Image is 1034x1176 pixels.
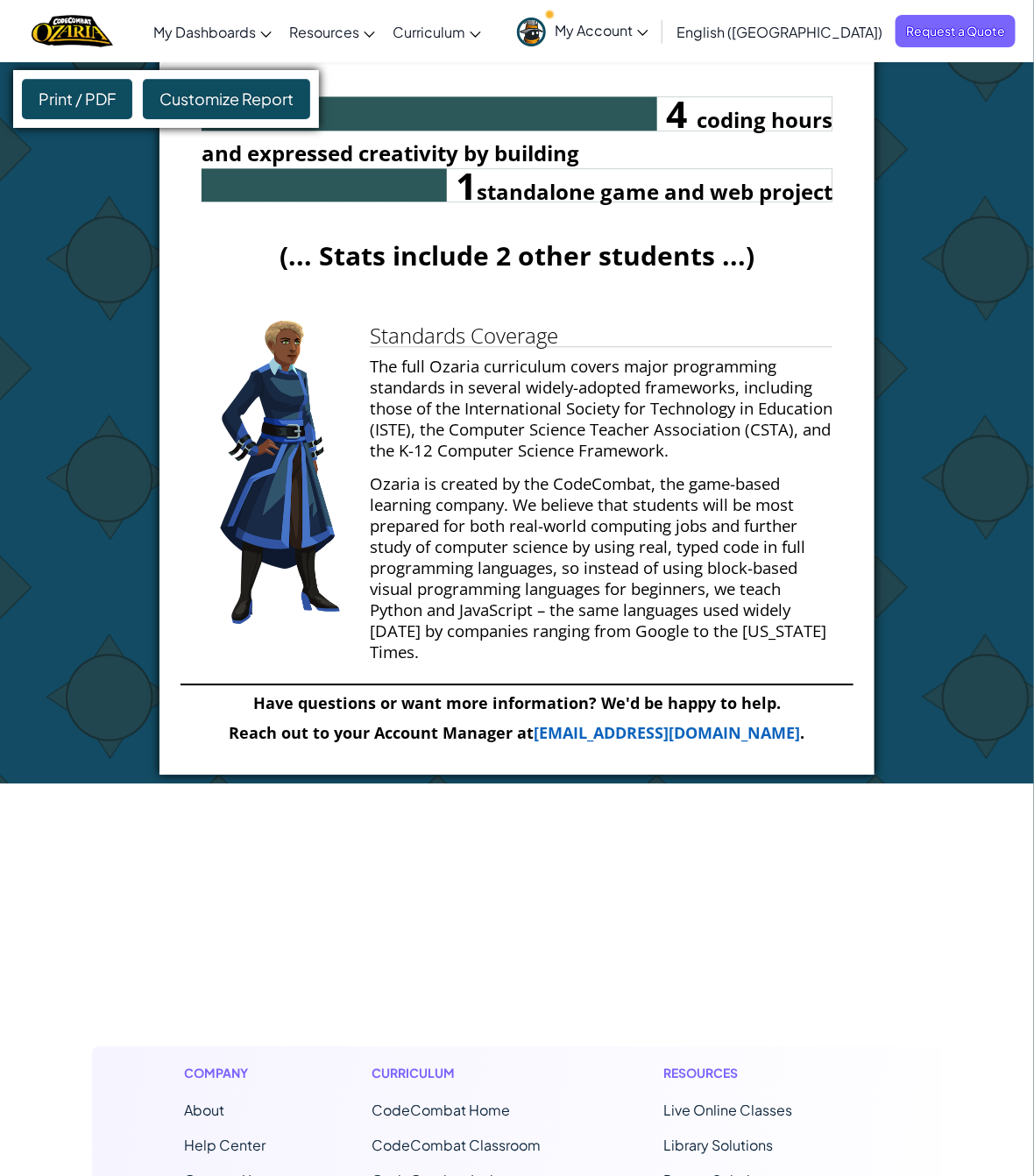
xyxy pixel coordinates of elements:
[185,1064,266,1082] h1: Company
[202,143,832,164] h4: and expressed creativity by building
[289,23,359,41] span: Resources
[370,473,832,662] p: Ozaria is created by the CodeCombat, the game-based learning company. We believe that students wi...
[535,722,801,743] a: [EMAIL_ADDRESS][DOMAIN_NAME]
[393,23,465,41] span: Curriculum
[676,23,882,41] span: English ([GEOGRAPHIC_DATA])
[384,8,490,55] a: Curriculum
[372,1136,541,1154] a: CodeCombat Classroom
[22,79,132,119] div: Print / PDF
[668,8,891,55] a: English ([GEOGRAPHIC_DATA])
[372,1101,510,1119] span: CodeCombat Home
[181,694,853,712] p: Have questions or want more information? We'd be happy to help.
[508,4,657,59] a: My Account
[663,1064,850,1082] h1: Resources
[280,8,384,55] a: Resources
[663,1101,792,1119] a: Live Online Classes
[202,236,832,275] h3: (... Stats include 2 other students ...)
[32,13,113,49] a: Ozaria by CodeCombat logo
[185,1136,266,1154] a: Help Center
[663,1136,773,1154] a: Library Solutions
[517,18,546,46] img: avatar
[666,88,687,138] span: 4
[181,724,853,741] p: Reach out to your Account Manager at .
[159,89,294,109] span: Customize Report
[477,177,832,206] small: standalone game and web project
[555,21,648,39] span: My Account
[145,8,280,55] a: My Dashboards
[185,1101,225,1119] a: About
[370,356,832,461] p: The full Ozaria curriculum covers major programming standards in several widely-adopted framework...
[32,13,113,49] img: Home
[202,72,832,93] h4: in...
[153,23,256,41] span: My Dashboards
[370,325,832,347] h1: Standards Coverage
[697,105,832,134] small: coding hours
[202,317,349,626] img: vega.png
[896,15,1016,47] a: Request a Quote
[447,168,832,202] div: 1
[703,34,832,63] small: lines of code
[372,1064,558,1082] h1: Curriculum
